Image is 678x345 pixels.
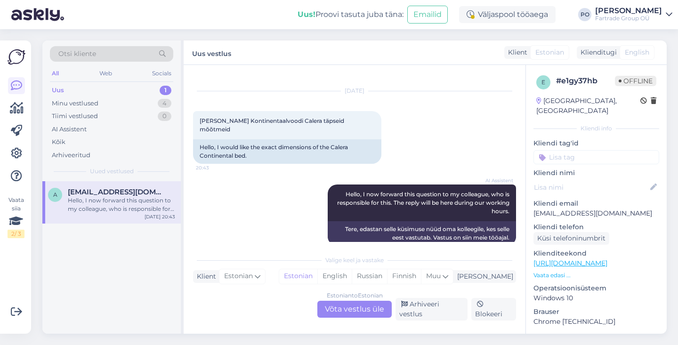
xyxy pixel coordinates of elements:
[533,199,659,209] p: Kliendi email
[337,191,511,215] span: Hello, I now forward this question to my colleague, who is responsible for this. The reply will b...
[196,164,231,171] span: 20:43
[533,317,659,327] p: Chrome [TECHNICAL_ID]
[200,117,346,133] span: [PERSON_NAME] Kontinentaalvoodi Calera täpseid mõõtmeid
[68,188,166,196] span: asha.eremin@gmail.com
[150,67,173,80] div: Socials
[53,191,57,198] span: a
[193,256,516,265] div: Valige keel ja vastake
[97,67,114,80] div: Web
[535,48,564,57] span: Estonian
[193,139,381,164] div: Hello, I would like the exact dimensions of the Calera Continental bed.
[407,6,448,24] button: Emailid
[471,298,516,321] div: Blokeeri
[533,138,659,148] p: Kliendi tag'id
[625,48,649,57] span: English
[533,124,659,133] div: Kliendi info
[536,96,640,116] div: [GEOGRAPHIC_DATA], [GEOGRAPHIC_DATA]
[193,272,216,281] div: Klient
[533,293,659,303] p: Windows 10
[8,48,25,66] img: Askly Logo
[595,15,662,22] div: Fartrade Group OÜ
[52,99,98,108] div: Minu vestlused
[453,272,513,281] div: [PERSON_NAME]
[328,221,516,246] div: Tere, edastan selle küsimuse nüüd oma kolleegile, kes selle eest vastutab. Vastus on siin meie tö...
[533,168,659,178] p: Kliendi nimi
[395,298,468,321] div: Arhiveeri vestlus
[224,271,253,281] span: Estonian
[533,150,659,164] input: Lisa tag
[52,151,90,160] div: Arhiveeritud
[595,7,662,15] div: [PERSON_NAME]
[145,213,175,220] div: [DATE] 20:43
[556,75,615,87] div: # e1gy37hb
[68,196,175,213] div: Hello, I now forward this question to my colleague, who is responsible for this. The reply will b...
[352,269,387,283] div: Russian
[595,7,672,22] a: [PERSON_NAME]Fartrade Group OÜ
[317,269,352,283] div: English
[90,167,134,176] span: Uued vestlused
[615,76,656,86] span: Offline
[327,291,383,300] div: Estonian to Estonian
[298,9,404,20] div: Proovi tasuta juba täna:
[533,232,609,245] div: Küsi telefoninumbrit
[52,137,65,147] div: Kõik
[577,48,617,57] div: Klienditugi
[298,10,315,19] b: Uus!
[279,269,317,283] div: Estonian
[478,177,513,184] span: AI Assistent
[8,230,24,238] div: 2 / 3
[50,67,61,80] div: All
[193,87,516,95] div: [DATE]
[533,283,659,293] p: Operatsioonisüsteem
[158,99,171,108] div: 4
[504,48,527,57] div: Klient
[52,86,64,95] div: Uus
[52,125,87,134] div: AI Assistent
[541,79,545,86] span: e
[533,222,659,232] p: Kliendi telefon
[459,6,556,23] div: Väljaspool tööaega
[533,271,659,280] p: Vaata edasi ...
[533,209,659,218] p: [EMAIL_ADDRESS][DOMAIN_NAME]
[426,272,441,280] span: Muu
[52,112,98,121] div: Tiimi vestlused
[534,182,648,193] input: Lisa nimi
[533,307,659,317] p: Brauser
[533,249,659,258] p: Klienditeekond
[533,259,607,267] a: [URL][DOMAIN_NAME]
[58,49,96,59] span: Otsi kliente
[578,8,591,21] div: PO
[387,269,421,283] div: Finnish
[158,112,171,121] div: 0
[317,301,392,318] div: Võta vestlus üle
[8,196,24,238] div: Vaata siia
[160,86,171,95] div: 1
[192,46,231,59] label: Uus vestlus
